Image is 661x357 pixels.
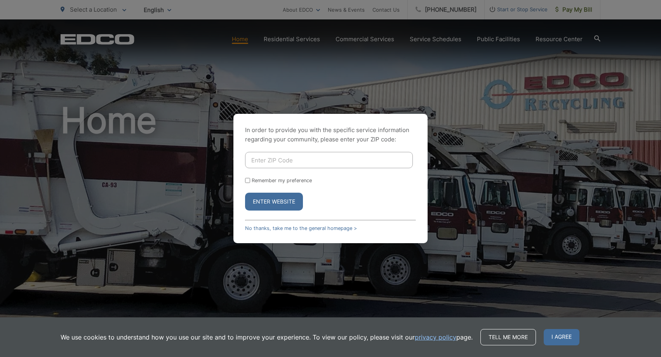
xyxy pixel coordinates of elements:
[245,193,303,211] button: Enter Website
[245,225,357,231] a: No thanks, take me to the general homepage >
[480,329,536,345] a: Tell me more
[245,152,413,168] input: Enter ZIP Code
[415,333,456,342] a: privacy policy
[61,333,473,342] p: We use cookies to understand how you use our site and to improve your experience. To view our pol...
[245,125,416,144] p: In order to provide you with the specific service information regarding your community, please en...
[544,329,579,345] span: I agree
[252,178,312,183] label: Remember my preference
